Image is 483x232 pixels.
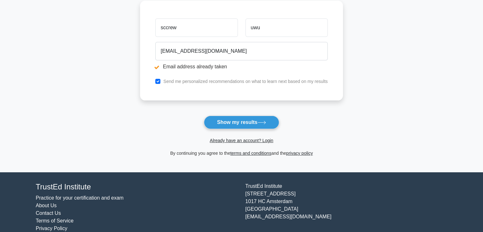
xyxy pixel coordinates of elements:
input: Last name [245,18,328,37]
a: Privacy Policy [36,226,68,231]
a: Already have an account? Login [210,138,273,143]
h4: TrustEd Institute [36,182,238,192]
a: About Us [36,203,57,208]
input: First name [155,18,238,37]
li: Email address already taken [155,63,328,71]
a: Terms of Service [36,218,74,223]
div: By continuing you agree to the and the [136,149,347,157]
button: Show my results [204,116,279,129]
label: Send me personalized recommendations on what to learn next based on my results [163,79,328,84]
a: Contact Us [36,210,61,216]
a: terms and conditions [230,151,271,156]
input: Email [155,42,328,60]
a: Practice for your certification and exam [36,195,124,201]
a: privacy policy [286,151,313,156]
